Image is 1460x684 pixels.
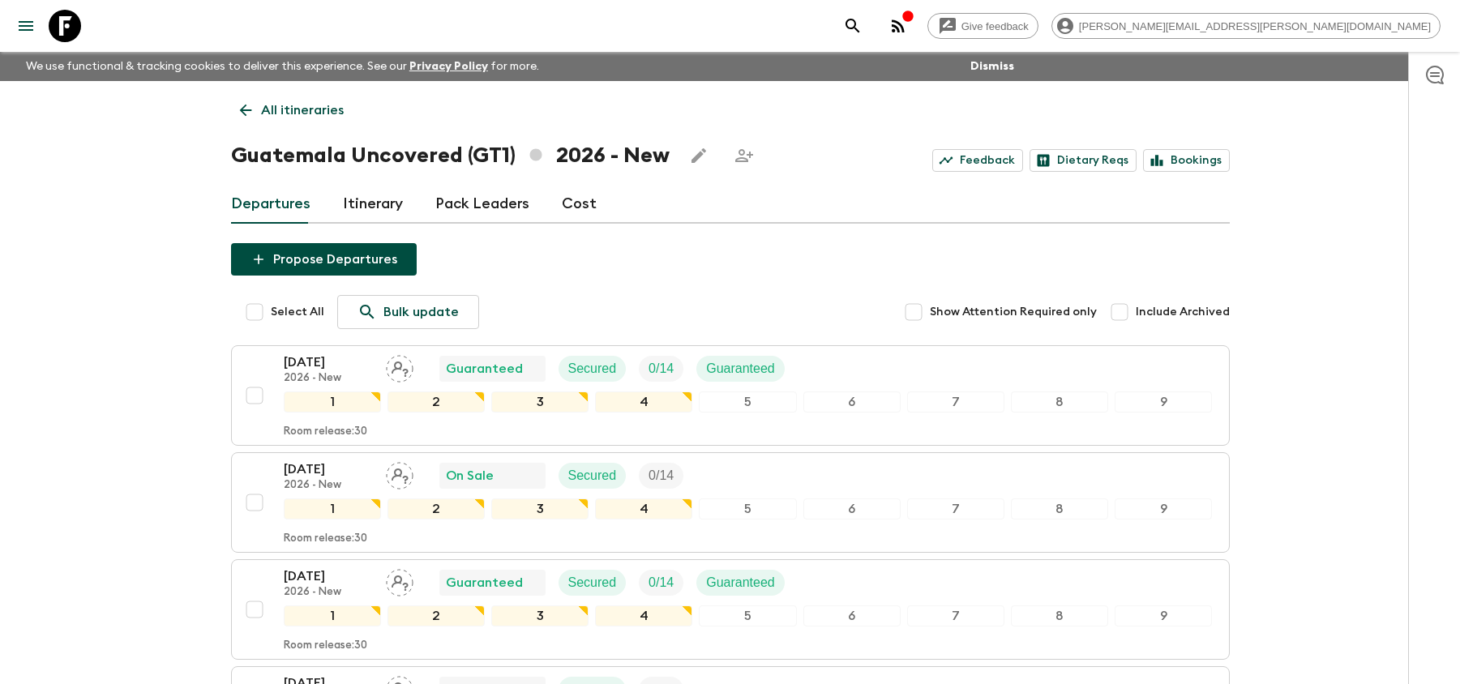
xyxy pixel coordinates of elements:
[953,20,1038,32] span: Give feedback
[284,353,373,372] p: [DATE]
[491,605,589,626] div: 3
[706,573,775,592] p: Guaranteed
[446,359,523,378] p: Guaranteed
[231,243,417,276] button: Propose Departures
[284,425,367,438] p: Room release: 30
[284,372,373,385] p: 2026 - New
[699,498,796,519] div: 5
[803,605,901,626] div: 6
[930,304,1097,320] span: Show Attention Required only
[803,498,901,519] div: 6
[284,532,367,545] p: Room release: 30
[1115,605,1212,626] div: 9
[284,391,381,413] div: 1
[387,391,485,413] div: 2
[446,573,523,592] p: Guaranteed
[1070,20,1440,32] span: [PERSON_NAME][EMAIL_ADDRESS][PERSON_NAME][DOMAIN_NAME]
[932,149,1023,172] a: Feedback
[907,391,1004,413] div: 7
[1115,498,1212,519] div: 9
[683,139,715,172] button: Edit this itinerary
[386,360,413,373] span: Assign pack leader
[491,498,589,519] div: 3
[231,452,1230,553] button: [DATE]2026 - NewAssign pack leaderOn SaleSecuredTrip Fill123456789Room release:30
[595,498,692,519] div: 4
[595,391,692,413] div: 4
[907,498,1004,519] div: 7
[231,185,310,224] a: Departures
[1011,605,1108,626] div: 8
[1051,13,1441,39] div: [PERSON_NAME][EMAIL_ADDRESS][PERSON_NAME][DOMAIN_NAME]
[284,479,373,492] p: 2026 - New
[837,10,869,42] button: search adventures
[699,605,796,626] div: 5
[966,55,1018,78] button: Dismiss
[1115,391,1212,413] div: 9
[383,302,459,322] p: Bulk update
[284,566,373,586] p: [DATE]
[639,356,683,382] div: Trip Fill
[568,573,617,592] p: Secured
[284,498,381,519] div: 1
[261,100,344,120] p: All itineraries
[337,295,479,329] a: Bulk update
[409,61,488,72] a: Privacy Policy
[562,185,597,224] a: Cost
[907,605,1004,626] div: 7
[231,94,353,126] a: All itineraries
[10,10,42,42] button: menu
[284,460,373,479] p: [DATE]
[284,605,381,626] div: 1
[386,574,413,587] span: Assign pack leader
[803,391,901,413] div: 6
[387,605,485,626] div: 2
[284,639,367,652] p: Room release: 30
[231,139,670,172] h1: Guatemala Uncovered (GT1) 2026 - New
[435,185,529,224] a: Pack Leaders
[649,359,674,378] p: 0 / 14
[271,304,324,320] span: Select All
[231,559,1230,660] button: [DATE]2026 - NewAssign pack leaderGuaranteedSecuredTrip FillGuaranteed123456789Room release:30
[649,466,674,485] p: 0 / 14
[728,139,760,172] span: Share this itinerary
[343,185,403,224] a: Itinerary
[699,391,796,413] div: 5
[927,13,1038,39] a: Give feedback
[1011,498,1108,519] div: 8
[706,359,775,378] p: Guaranteed
[1030,149,1137,172] a: Dietary Reqs
[639,463,683,489] div: Trip Fill
[446,466,494,485] p: On Sale
[559,570,627,596] div: Secured
[387,498,485,519] div: 2
[491,391,589,413] div: 3
[649,573,674,592] p: 0 / 14
[639,570,683,596] div: Trip Fill
[1011,391,1108,413] div: 8
[568,359,617,378] p: Secured
[19,52,546,81] p: We use functional & tracking cookies to deliver this experience. See our for more.
[595,605,692,626] div: 4
[1136,304,1230,320] span: Include Archived
[568,466,617,485] p: Secured
[559,463,627,489] div: Secured
[231,345,1230,446] button: [DATE]2026 - NewAssign pack leaderGuaranteedSecuredTrip FillGuaranteed123456789Room release:30
[1143,149,1230,172] a: Bookings
[284,586,373,599] p: 2026 - New
[386,467,413,480] span: Assign pack leader
[559,356,627,382] div: Secured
